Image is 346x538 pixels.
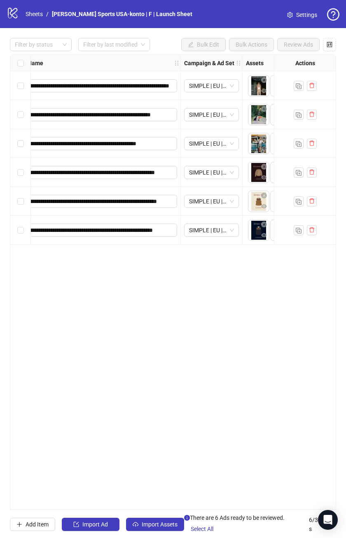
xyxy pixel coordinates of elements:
strong: Assets [246,59,264,68]
button: Delete [259,76,269,85]
div: Asset 2 [271,191,291,212]
span: SIMPLE | EU | FB/IG - AO - PUR - ASC+ - LC - ALL - Broad - FALL [189,224,234,236]
span: Select All [191,526,213,532]
img: Asset 2 [271,220,291,241]
img: Asset 1 [248,104,269,125]
span: eye [261,175,267,180]
button: Bulk Actions [229,38,274,51]
strong: Campaign & Ad Set [184,59,234,68]
button: Preview [259,173,269,183]
button: Configure table settings [323,38,336,51]
div: Asset 2 [271,162,291,183]
span: Import Ad [82,521,108,528]
span: eye [261,88,267,94]
img: Duplicate [296,170,302,176]
span: SIMPLE | EU | FB/IG - AO - PUR - ASC+ - LC - ALL - Broad - FALL [189,80,234,92]
button: Delete [259,191,269,201]
div: Select row 4 [10,158,31,187]
span: cloud-upload [133,521,138,527]
img: Asset 2 [271,104,291,125]
span: close-circle [261,135,267,141]
button: Preview [259,231,269,241]
li: / [46,9,49,19]
span: delete [309,198,315,204]
span: close-circle [261,193,267,198]
img: Duplicate [296,112,302,118]
span: info-circle [184,515,190,521]
button: Delete [259,220,269,230]
img: Asset 2 [271,76,291,96]
img: Duplicate [296,83,302,89]
span: Add Item [26,521,49,528]
span: delete [309,169,315,175]
span: close-circle [261,106,267,112]
img: Asset 1 [248,76,269,96]
div: Open Intercom Messenger [318,510,338,530]
span: eye [261,203,267,209]
span: delete [309,227,315,233]
span: close-circle [261,222,267,227]
span: There are 6 Ads ready to be reviewed. [184,513,309,536]
span: Settings [296,10,317,19]
button: Delete [259,162,269,172]
button: Duplicate [294,139,304,149]
img: Asset 1 [248,162,269,183]
span: control [327,42,332,47]
span: question-circle [327,8,339,21]
button: Delete [259,104,269,114]
button: Duplicate [294,110,304,120]
button: Add Item [10,518,55,531]
span: close-circle [261,77,267,83]
div: Resize Campaign & Ad Set column [240,55,242,71]
div: Select row 1 [10,71,31,100]
strong: Ad Name [19,59,43,68]
span: eye [261,117,267,123]
div: Select row 5 [10,187,31,216]
button: Review Ads [277,38,320,51]
img: Duplicate [296,141,302,147]
img: Asset 1 [248,220,269,241]
span: import [73,521,79,527]
button: Duplicate [294,225,304,235]
span: holder [180,60,185,66]
span: SIMPLE | EU | FB/IG - AO - PUR - ASC+ - LC - ALL - Broad - FALL [189,137,234,150]
img: Asset 1 [248,191,269,212]
button: Select All [184,522,220,536]
div: Resize Ad Name column [178,55,180,71]
button: Import Ad [62,518,119,531]
span: 6 / 300 items [309,515,336,533]
span: delete [309,83,315,88]
span: eye [261,146,267,151]
button: Duplicate [294,168,304,177]
span: SIMPLE | EU | FB/IG - AO - PUR - ASC+ - LC - ALL - Broad - FALL [189,166,234,179]
button: Preview [259,144,269,154]
span: delete [309,140,315,146]
img: Asset 2 [271,133,291,154]
button: Preview [259,115,269,125]
div: Select all rows [10,55,31,71]
a: Sheets [24,9,44,19]
span: close-circle [261,164,267,170]
span: delete [309,111,315,117]
a: [PERSON_NAME] Sports USA-konto | F | Launch Sheet [50,9,194,19]
button: Duplicate [294,196,304,206]
button: Preview [259,86,269,96]
span: SIMPLE | EU | FB/IG - AO - PUR - ASC+ - LC - ALL - Broad - FALL [189,195,234,208]
span: setting [287,12,293,18]
div: Select row 3 [10,129,31,158]
button: Import Assets [126,518,184,531]
span: Import Assets [142,521,178,528]
button: Duplicate [294,81,304,91]
button: Preview [259,202,269,212]
img: Asset 1 [248,133,269,154]
strong: Actions [295,59,315,68]
div: Select row 6 [10,216,31,245]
